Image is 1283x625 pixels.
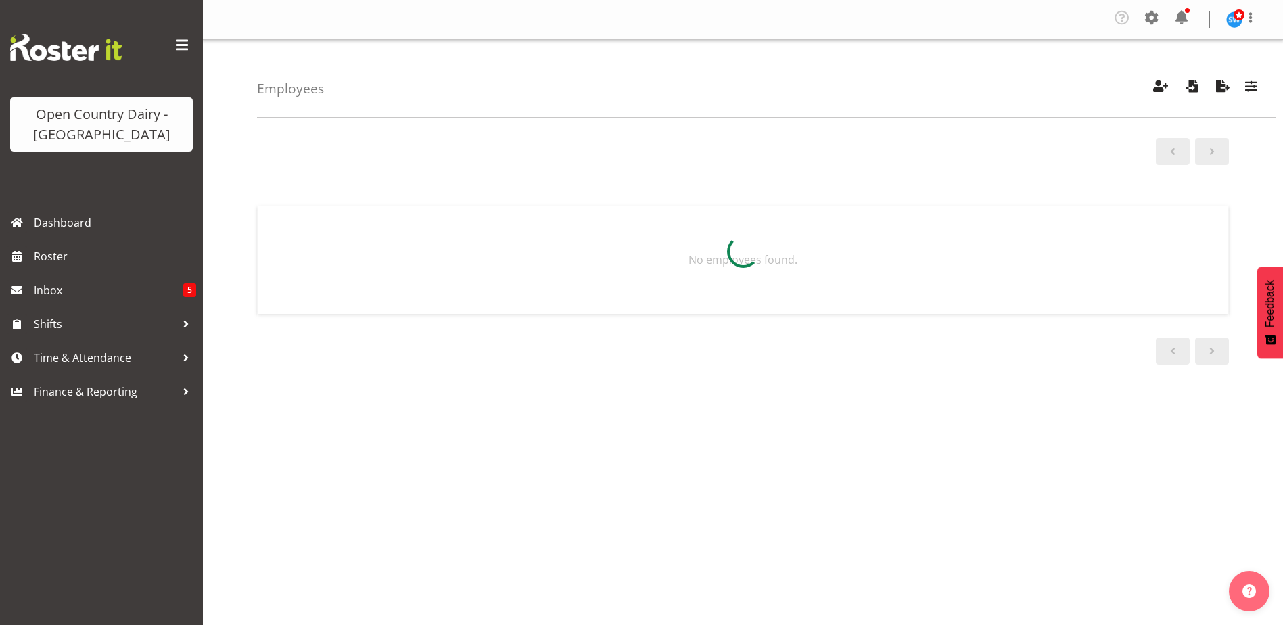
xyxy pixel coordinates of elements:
button: Import Employees [1177,74,1206,103]
span: Inbox [34,280,183,300]
span: Roster [34,246,196,267]
button: Filter Employees [1237,74,1265,103]
img: steve-webb7510.jpg [1226,11,1242,28]
span: Time & Attendance [34,348,176,368]
a: Previous page [1156,138,1190,165]
button: Create Employees [1146,74,1175,103]
span: 5 [183,283,196,297]
img: Rosterit website logo [10,34,122,61]
button: Export Employees [1209,74,1237,103]
div: Open Country Dairy - [GEOGRAPHIC_DATA] [24,104,179,145]
span: Shifts [34,314,176,334]
span: Feedback [1264,280,1276,327]
h4: Employees [257,81,324,96]
span: Dashboard [34,212,196,233]
span: Finance & Reporting [34,381,176,402]
img: help-xxl-2.png [1242,584,1256,598]
a: Next page [1195,138,1229,165]
button: Feedback - Show survey [1257,267,1283,358]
